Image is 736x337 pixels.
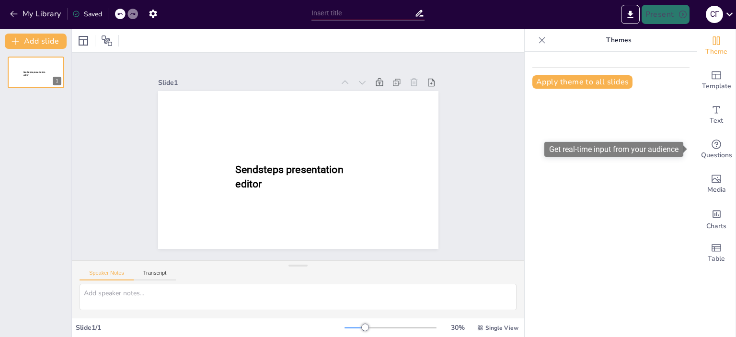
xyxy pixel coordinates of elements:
[235,163,343,190] span: Sendsteps presentation editor
[532,75,632,89] button: Apply theme to all slides
[706,6,723,23] div: С Г
[710,116,723,126] span: Text
[697,236,736,270] div: Add a table
[8,57,64,88] div: Sendsteps presentation editor1
[550,29,688,52] p: Themes
[701,150,732,161] span: Questions
[158,78,335,87] div: Slide 1
[485,324,518,332] span: Single View
[5,34,67,49] button: Add slide
[80,270,134,280] button: Speaker Notes
[706,221,726,232] span: Charts
[621,5,640,24] button: Export to PowerPoint
[697,167,736,201] div: Add images, graphics, shapes or video
[101,35,113,46] span: Position
[706,5,723,24] button: С Г
[697,29,736,63] div: Change the overall theme
[446,323,469,332] div: 30 %
[707,185,726,195] span: Media
[134,270,176,280] button: Transcript
[23,71,45,76] span: Sendsteps presentation editor
[708,254,725,264] span: Table
[697,63,736,98] div: Add ready made slides
[697,98,736,132] div: Add text boxes
[642,5,690,24] button: Present
[76,33,91,48] div: Layout
[705,46,727,57] span: Theme
[7,6,65,22] button: My Library
[311,6,414,20] input: Insert title
[697,132,736,167] div: Get real-time input from your audience
[702,81,731,92] span: Template
[72,10,102,19] div: Saved
[697,201,736,236] div: Add charts and graphs
[544,142,683,157] div: Get real-time input from your audience
[76,323,345,332] div: Slide 1 / 1
[53,77,61,85] div: 1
